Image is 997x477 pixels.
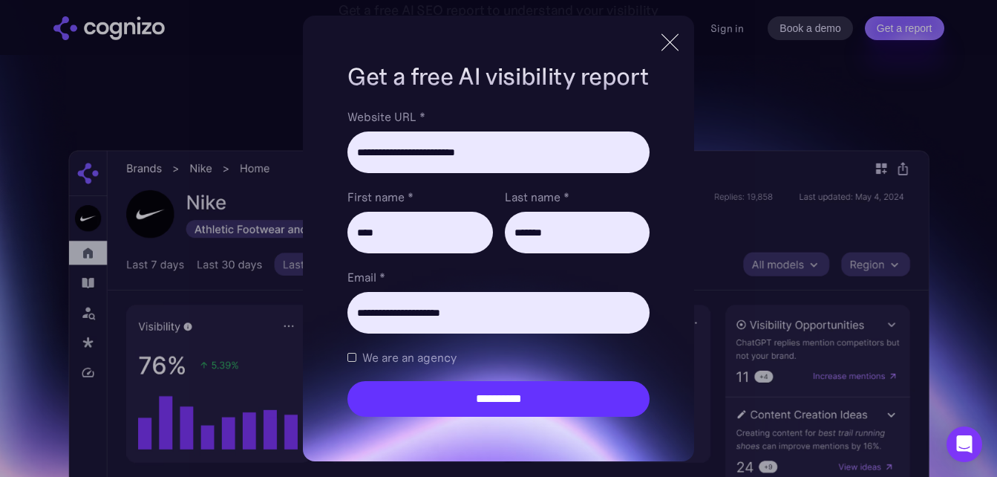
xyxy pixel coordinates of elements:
label: Website URL * [347,108,649,126]
h1: Get a free AI visibility report [347,60,649,93]
span: We are an agency [362,348,457,366]
label: First name * [347,188,492,206]
label: Last name * [505,188,650,206]
div: Open Intercom Messenger [947,426,982,462]
form: Brand Report Form [347,108,649,417]
label: Email * [347,268,649,286]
